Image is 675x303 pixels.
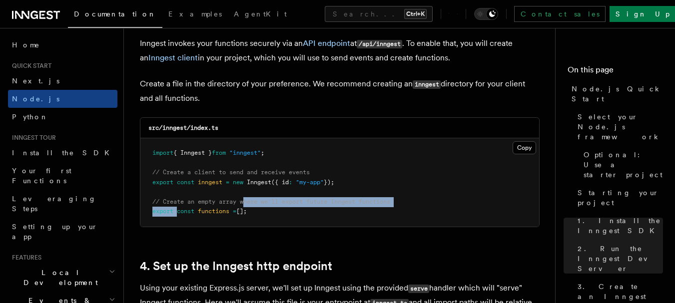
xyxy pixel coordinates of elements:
span: Node.js [12,95,59,103]
span: Inngest [247,179,271,186]
span: Features [8,254,41,262]
span: ({ id [271,179,289,186]
span: Documentation [74,10,156,18]
a: Your first Functions [8,162,117,190]
span: new [233,179,243,186]
span: from [212,149,226,156]
a: Documentation [68,3,162,28]
a: Node.js Quick Start [568,80,663,108]
a: Next.js [8,72,117,90]
span: // Create an empty array where we'll export future Inngest functions [152,198,390,205]
span: }); [324,179,334,186]
span: inngest [198,179,222,186]
span: Inngest tour [8,134,56,142]
span: export [152,179,173,186]
a: Inngest client [148,53,198,62]
span: Setting up your app [12,223,98,241]
button: Local Development [8,264,117,292]
a: Examples [162,3,228,27]
button: Toggle dark mode [474,8,498,20]
span: 2. Run the Inngest Dev Server [578,244,663,274]
p: Create a file in the directory of your preference. We recommend creating an directory for your cl... [140,77,540,105]
a: Starting your project [574,184,663,212]
a: Home [8,36,117,54]
code: inngest [413,80,441,89]
code: src/inngest/index.ts [148,124,218,131]
span: Select your Node.js framework [578,112,663,142]
a: Node.js [8,90,117,108]
span: ; [261,149,264,156]
span: import [152,149,173,156]
span: Next.js [12,77,59,85]
a: Install the SDK [8,144,117,162]
span: AgentKit [234,10,287,18]
span: Install the SDK [12,149,115,157]
kbd: Ctrl+K [404,9,427,19]
span: = [226,179,229,186]
span: const [177,179,194,186]
span: Home [12,40,40,50]
a: 4. Set up the Inngest http endpoint [140,259,332,273]
span: const [177,208,194,215]
span: functions [198,208,229,215]
h4: On this page [568,64,663,80]
span: // Create a client to send and receive events [152,169,310,176]
span: Starting your project [578,188,663,208]
a: Python [8,108,117,126]
a: Contact sales [514,6,606,22]
span: { Inngest } [173,149,212,156]
a: 1. Install the Inngest SDK [574,212,663,240]
button: Search...Ctrl+K [325,6,433,22]
span: Your first Functions [12,167,71,185]
button: Copy [513,141,536,154]
span: 1. Install the Inngest SDK [578,216,663,236]
a: Select your Node.js framework [574,108,663,146]
a: API endpoint [303,38,350,48]
span: Node.js Quick Start [572,84,663,104]
span: Quick start [8,62,51,70]
a: Optional: Use a starter project [580,146,663,184]
span: = [233,208,236,215]
a: 2. Run the Inngest Dev Server [574,240,663,278]
span: : [289,179,292,186]
a: Setting up your app [8,218,117,246]
a: Leveraging Steps [8,190,117,218]
span: "inngest" [229,149,261,156]
span: Leveraging Steps [12,195,96,213]
p: Inngest invokes your functions securely via an at . To enable that, you will create an in your pr... [140,36,540,65]
span: Examples [168,10,222,18]
code: /api/inngest [357,40,402,48]
span: Optional: Use a starter project [584,150,663,180]
span: []; [236,208,247,215]
span: "my-app" [296,179,324,186]
span: Local Development [8,268,109,288]
a: AgentKit [228,3,293,27]
code: serve [408,285,429,293]
span: export [152,208,173,215]
span: Python [12,113,48,121]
